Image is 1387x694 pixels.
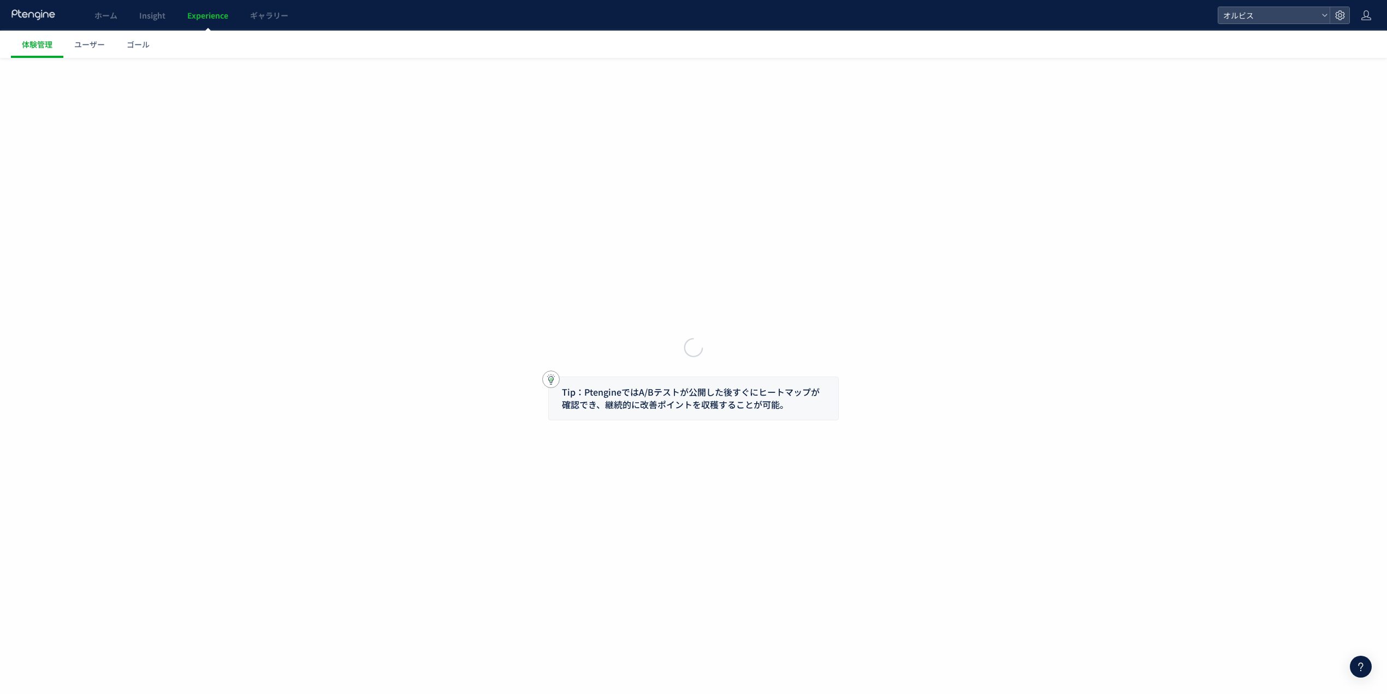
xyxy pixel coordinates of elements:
[74,39,105,50] span: ユーザー
[22,39,52,50] span: 体験管理
[1220,7,1317,23] span: オルビス
[250,10,288,21] span: ギャラリー
[94,10,117,21] span: ホーム
[562,385,820,411] span: Tip：PtengineではA/Bテストが公開した後すぐにヒートマップが確認でき、継続的に改善ポイントを収穫することが可能。
[187,10,228,21] span: Experience
[127,39,150,50] span: ゴール
[139,10,165,21] span: Insight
